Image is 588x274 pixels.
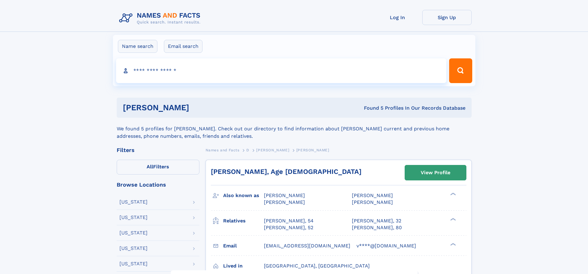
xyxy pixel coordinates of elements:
[223,190,264,201] h3: Also known as
[421,166,450,180] div: View Profile
[117,10,206,27] img: Logo Names and Facts
[264,224,313,231] a: [PERSON_NAME], 52
[405,165,466,180] a: View Profile
[449,192,456,196] div: ❯
[119,200,148,204] div: [US_STATE]
[352,217,401,224] a: [PERSON_NAME], 32
[119,230,148,235] div: [US_STATE]
[164,40,202,53] label: Email search
[223,241,264,251] h3: Email
[119,246,148,251] div: [US_STATE]
[256,148,289,152] span: [PERSON_NAME]
[264,263,370,269] span: [GEOGRAPHIC_DATA], [GEOGRAPHIC_DATA]
[116,58,447,83] input: search input
[449,242,456,246] div: ❯
[211,168,361,175] a: [PERSON_NAME], Age [DEMOGRAPHIC_DATA]
[223,216,264,226] h3: Relatives
[264,243,350,249] span: [EMAIL_ADDRESS][DOMAIN_NAME]
[117,118,472,140] div: We found 5 profiles for [PERSON_NAME]. Check out our directory to find information about [PERSON_...
[352,199,393,205] span: [PERSON_NAME]
[296,148,329,152] span: [PERSON_NAME]
[223,261,264,271] h3: Lived in
[118,40,157,53] label: Name search
[352,192,393,198] span: [PERSON_NAME]
[449,217,456,221] div: ❯
[123,104,277,112] h1: [PERSON_NAME]
[206,146,240,154] a: Names and Facts
[117,147,199,153] div: Filters
[246,148,249,152] span: D
[264,192,305,198] span: [PERSON_NAME]
[117,160,199,175] label: Filters
[119,215,148,220] div: [US_STATE]
[422,10,472,25] a: Sign Up
[147,164,153,170] span: All
[246,146,249,154] a: D
[117,182,199,188] div: Browse Locations
[449,58,472,83] button: Search Button
[119,261,148,266] div: [US_STATE]
[352,224,402,231] a: [PERSON_NAME], 80
[373,10,422,25] a: Log In
[256,146,289,154] a: [PERSON_NAME]
[277,105,465,112] div: Found 5 Profiles In Our Records Database
[264,199,305,205] span: [PERSON_NAME]
[264,217,314,224] a: [PERSON_NAME], 54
